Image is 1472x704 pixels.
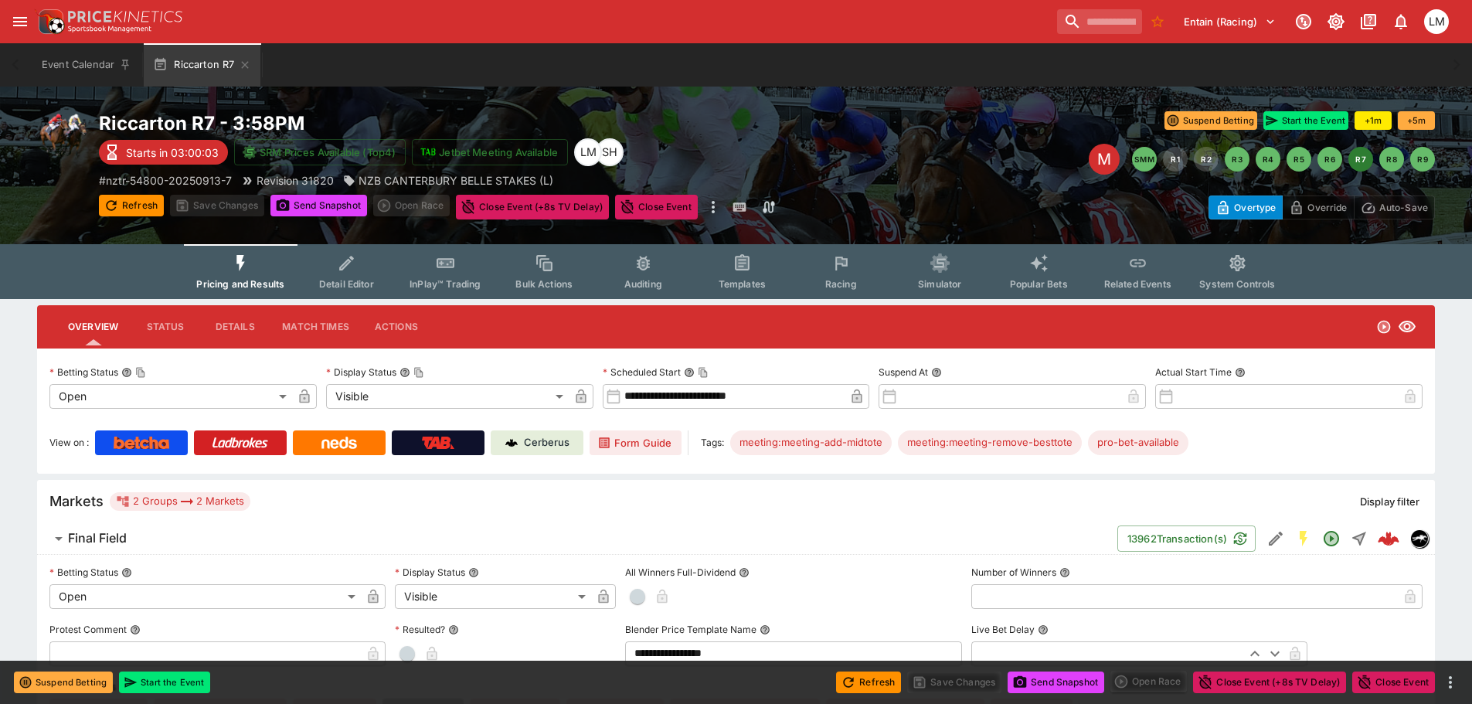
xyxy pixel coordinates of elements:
[971,623,1035,636] p: Live Bet Delay
[1352,672,1435,693] button: Close Event
[730,435,892,451] span: meeting:meeting-add-midtote
[624,278,662,290] span: Auditing
[1287,147,1311,172] button: R5
[698,367,709,378] button: Copy To Clipboard
[49,384,292,409] div: Open
[1164,111,1257,130] button: Suspend Betting
[1398,111,1435,130] button: +5m
[343,172,553,189] div: NZB CANTERBURY BELLE STAKES (L)
[684,367,695,378] button: Scheduled StartCopy To Clipboard
[37,523,1117,554] button: Final Field
[739,567,750,578] button: All Winners Full-Dividend
[524,435,569,451] p: Cerberus
[1110,671,1187,692] div: split button
[1322,529,1341,548] svg: Open
[1410,529,1429,548] div: nztr
[1193,672,1346,693] button: Close Event (+8s TV Delay)
[116,492,244,511] div: 2 Groups 2 Markets
[704,195,722,219] button: more
[1354,196,1435,219] button: Auto-Save
[1387,8,1415,36] button: Notifications
[1199,278,1275,290] span: System Controls
[1317,147,1342,172] button: R6
[1010,278,1068,290] span: Popular Bets
[1322,8,1350,36] button: Toggle light/dark mode
[121,567,132,578] button: Betting Status
[931,367,942,378] button: Suspend At
[121,367,132,378] button: Betting StatusCopy To Clipboard
[49,623,127,636] p: Protest Comment
[1419,5,1453,39] button: Luigi Mollo
[590,430,682,455] a: Form Guide
[49,430,89,455] label: View on :
[603,366,681,379] p: Scheduled Start
[1379,199,1428,216] p: Auto-Save
[395,584,591,609] div: Visible
[34,6,65,37] img: PriceKinetics Logo
[625,623,756,636] p: Blender Price Template Name
[99,195,164,216] button: Refresh
[1398,318,1416,336] svg: Visible
[99,172,232,189] p: Copy To Clipboard
[135,367,146,378] button: Copy To Clipboard
[422,437,454,449] img: TabNZ
[395,623,445,636] p: Resulted?
[126,145,219,161] p: Starts in 03:00:03
[1145,9,1170,34] button: No Bookmarks
[1348,147,1373,172] button: R7
[1117,525,1256,552] button: 13962Transaction(s)
[49,366,118,379] p: Betting Status
[56,308,131,345] button: Overview
[1059,567,1070,578] button: Number of Winners
[14,672,113,693] button: Suspend Betting
[1194,147,1219,172] button: R2
[1235,367,1246,378] button: Actual Start Time
[270,308,362,345] button: Match Times
[200,308,270,345] button: Details
[719,278,766,290] span: Templates
[257,172,334,189] p: Revision 31820
[326,366,396,379] p: Display Status
[1057,9,1142,34] input: search
[468,567,479,578] button: Display Status
[234,139,406,165] button: SRM Prices Available (Top4)
[836,672,901,693] button: Refresh
[1290,525,1317,553] button: SGM Enabled
[505,437,518,449] img: Cerberus
[130,624,141,635] button: Protest Comment
[1088,430,1188,455] div: Betting Target: cerberus
[144,43,260,87] button: Riccarton R7
[1424,9,1449,34] div: Luigi Mollo
[1307,199,1347,216] p: Override
[615,195,698,219] button: Close Event
[1351,489,1429,514] button: Display filter
[1378,528,1399,549] img: logo-cerberus--red.svg
[49,584,361,609] div: Open
[1163,147,1188,172] button: R1
[918,278,961,290] span: Simulator
[456,195,609,219] button: Close Event (+8s TV Delay)
[395,566,465,579] p: Display Status
[359,172,553,189] p: NZB CANTERBURY BELLE STAKES (L)
[114,437,169,449] img: Betcha
[1088,435,1188,451] span: pro-bet-available
[1290,8,1317,36] button: Connected to PK
[1355,111,1392,130] button: +1m
[898,430,1082,455] div: Betting Target: cerberus
[1089,144,1120,175] div: Edit Meeting
[1209,196,1283,219] button: Overtype
[321,437,356,449] img: Neds
[1225,147,1249,172] button: R3
[1373,523,1404,554] a: beec82ee-854c-4e8a-be96-f92e725e8c3c
[1175,9,1285,34] button: Select Tenant
[701,430,724,455] label: Tags:
[625,566,736,579] p: All Winners Full-Dividend
[574,138,602,166] div: Luigi Mollo
[37,111,87,161] img: horse_racing.png
[49,566,118,579] p: Betting Status
[1038,624,1049,635] button: Live Bet Delay
[119,672,210,693] button: Start the Event
[1262,525,1290,553] button: Edit Detail
[1411,530,1428,547] img: nztr
[32,43,141,87] button: Event Calendar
